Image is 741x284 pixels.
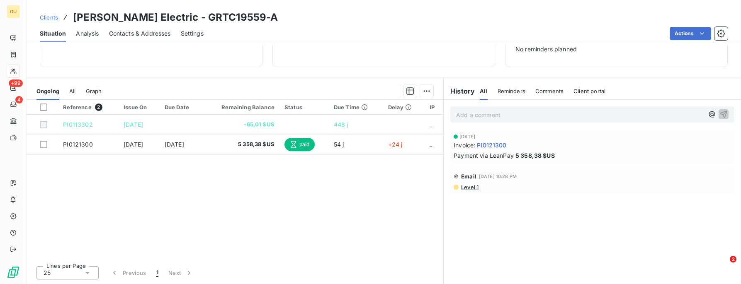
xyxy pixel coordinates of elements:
a: Clients [40,13,58,22]
span: 54 j [334,141,344,148]
div: Status [284,104,324,111]
span: Level 1 [460,184,479,190]
div: Issue On [124,104,155,111]
span: PI0121300 [63,141,92,148]
span: [DATE] [124,141,143,148]
span: Analysis [76,29,99,38]
h3: [PERSON_NAME] Electric - GRTC19559-A [73,10,278,25]
img: Logo LeanPay [7,266,20,279]
span: Graph [86,88,102,94]
span: 2 [730,256,736,262]
button: 1 [151,264,163,282]
span: [DATE] [165,141,184,148]
span: No reminders planned [515,45,717,53]
button: Previous [105,264,151,282]
span: +24 j [388,141,403,148]
span: Settings [181,29,204,38]
span: Situation [40,29,66,38]
span: Client portal [573,88,605,94]
span: +99 [9,79,23,87]
span: 4 [15,96,23,103]
div: IP [430,104,438,111]
span: [DATE] [124,121,143,128]
div: Due Date [165,104,197,111]
span: 5 358,38 $US [515,151,555,160]
div: Delay [388,104,420,111]
span: 5 358,38 $US [207,140,275,149]
span: Contacts & Addresses [109,29,171,38]
button: Next [163,264,198,282]
span: -65,01 $US [207,120,275,129]
iframe: Intercom live chat [713,256,733,276]
span: _ [430,141,432,148]
span: _ [430,121,432,128]
span: Ongoing [36,88,59,94]
span: PI0113302 [63,121,92,128]
span: Payment via LeanPay [454,151,514,160]
div: Remaining Balance [207,104,275,111]
span: 2 [95,103,102,111]
div: GU [7,5,20,18]
span: Clients [40,14,58,21]
span: [DATE] [459,134,475,139]
h6: History [444,86,475,96]
span: PI0121300 [477,141,506,149]
div: Reference [63,103,114,111]
div: Due Time [334,104,378,111]
span: All [480,88,487,94]
span: [DATE] 10:28 PM [479,174,517,179]
span: Email [461,173,476,180]
span: Comments [535,88,564,94]
span: 25 [44,269,51,277]
span: Reminders [498,88,525,94]
span: 448 j [334,121,348,128]
span: 1 [156,269,158,277]
span: Invoice : [454,141,475,149]
span: All [69,88,75,94]
span: paid [284,138,315,151]
button: Actions [670,27,711,40]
